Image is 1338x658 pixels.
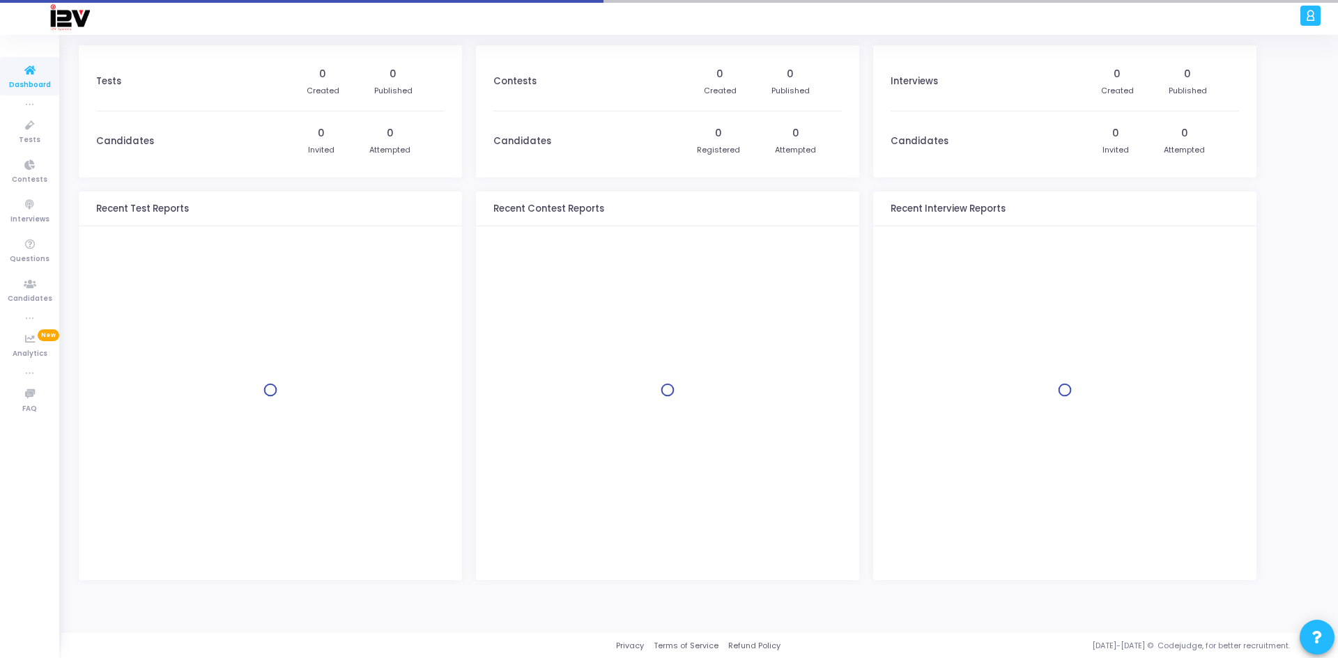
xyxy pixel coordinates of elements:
h3: Recent Contest Reports [493,203,604,214]
div: Registered [697,144,740,156]
h3: Candidates [493,136,551,147]
span: Dashboard [9,79,51,91]
div: 0 [319,67,326,81]
span: Contests [12,174,47,186]
h3: Contests [493,76,537,87]
div: Created [1101,85,1134,97]
h3: Candidates [96,136,154,147]
div: Invited [308,144,334,156]
a: Terms of Service [654,640,718,652]
span: Questions [10,253,49,265]
div: 0 [715,126,722,141]
h3: Recent Interview Reports [891,203,1006,214]
div: Created [704,85,737,97]
div: 0 [1112,126,1119,141]
span: Candidates [8,293,52,305]
div: Attempted [1164,144,1205,156]
div: Published [1169,85,1207,97]
h3: Interviews [891,76,938,87]
span: Tests [19,134,40,146]
div: 0 [792,126,799,141]
div: 0 [390,67,397,81]
h3: Tests [96,76,121,87]
div: [DATE]-[DATE] © Codejudge, for better recruitment. [780,640,1321,652]
h3: Recent Test Reports [96,203,189,214]
a: Privacy [616,640,644,652]
span: New [38,329,59,341]
div: 0 [787,67,794,81]
a: Refund Policy [728,640,780,652]
div: 0 [318,126,325,141]
div: 0 [1184,67,1191,81]
div: 0 [1181,126,1188,141]
div: 0 [1114,67,1121,81]
span: FAQ [22,403,37,415]
div: 0 [716,67,723,81]
div: Attempted [775,144,816,156]
span: Analytics [13,348,47,360]
div: 0 [387,126,394,141]
div: Attempted [369,144,410,156]
div: Published [374,85,413,97]
h3: Candidates [891,136,948,147]
div: Invited [1102,144,1129,156]
div: Published [771,85,810,97]
div: Created [307,85,339,97]
span: Interviews [10,214,49,226]
img: logo [49,3,90,31]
